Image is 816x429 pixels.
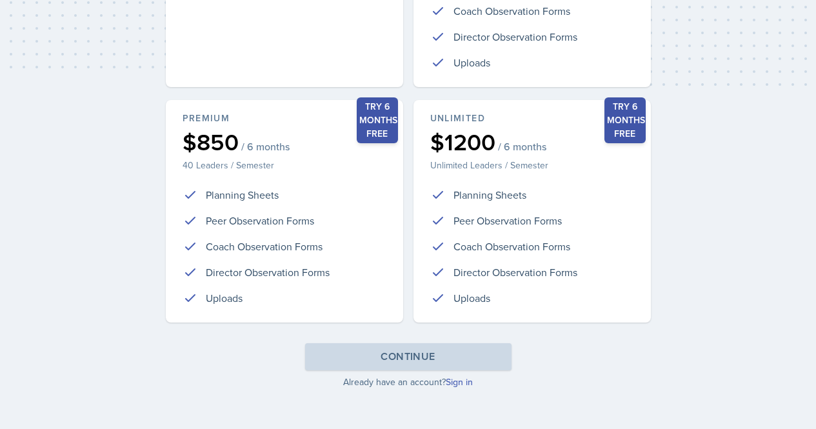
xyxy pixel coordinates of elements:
[183,130,386,154] div: $850
[604,97,646,143] div: Try 6 months free
[241,140,290,153] span: / 6 months
[357,97,398,143] div: Try 6 months free
[430,112,634,125] div: Unlimited
[453,213,562,228] p: Peer Observation Forms
[381,349,435,364] div: Continue
[166,375,651,388] p: Already have an account?
[206,264,330,280] p: Director Observation Forms
[430,159,634,172] p: Unlimited Leaders / Semester
[183,159,386,172] p: 40 Leaders / Semester
[453,290,490,306] p: Uploads
[446,375,473,388] a: Sign in
[206,213,314,228] p: Peer Observation Forms
[453,55,490,70] p: Uploads
[453,264,577,280] p: Director Observation Forms
[453,239,570,254] p: Coach Observation Forms
[453,3,570,19] p: Coach Observation Forms
[206,239,323,254] p: Coach Observation Forms
[430,130,634,154] div: $1200
[453,29,577,45] p: Director Observation Forms
[206,187,279,203] p: Planning Sheets
[206,290,243,306] p: Uploads
[183,112,386,125] div: Premium
[498,140,546,153] span: / 6 months
[453,187,526,203] p: Planning Sheets
[305,343,512,370] button: Continue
